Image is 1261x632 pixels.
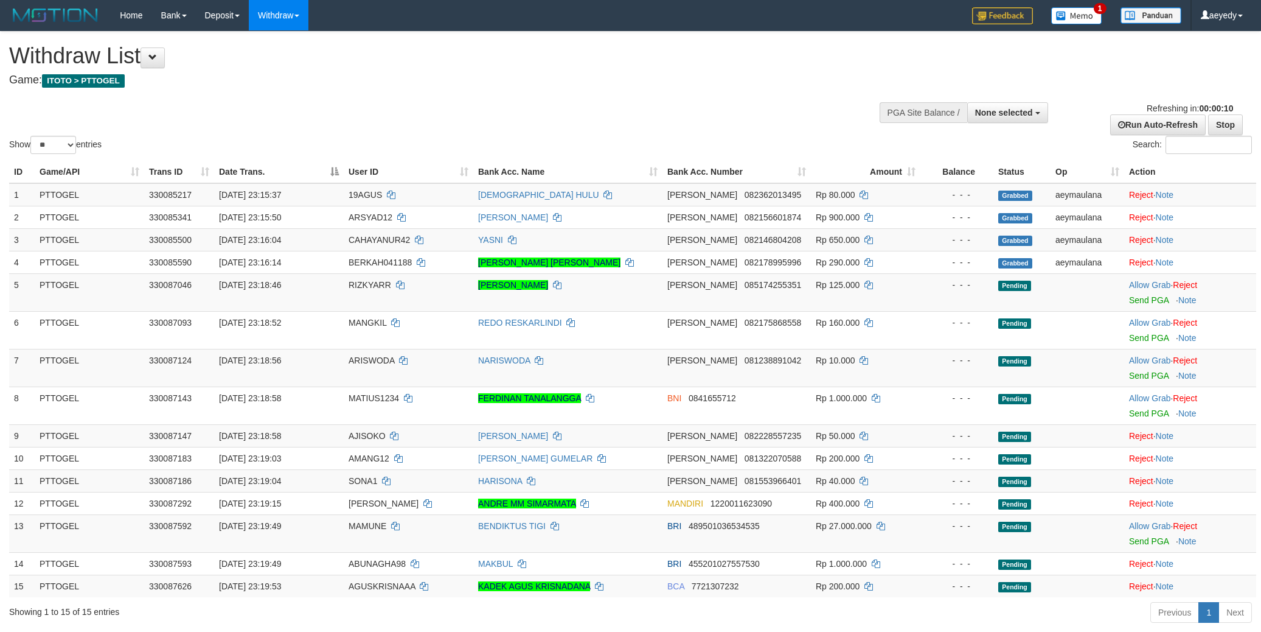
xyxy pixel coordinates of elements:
span: 330087186 [149,476,192,486]
a: Allow Grab [1129,356,1170,365]
div: - - - [925,317,988,329]
td: aeymaulana [1051,251,1124,273]
span: Rp 10.000 [816,356,855,365]
td: PTTOGEL [35,206,144,228]
span: ABUNAGHA98 [349,559,406,569]
div: - - - [925,558,988,570]
td: · [1124,514,1256,552]
span: 330085500 [149,235,192,245]
span: [PERSON_NAME] [667,318,737,328]
td: PTTOGEL [35,514,144,552]
img: MOTION_logo.png [9,6,102,24]
td: 9 [9,424,35,447]
div: - - - [925,392,988,404]
span: Grabbed [998,213,1032,223]
a: Reject [1129,190,1153,200]
a: Reject [1129,559,1153,569]
span: 330087124 [149,356,192,365]
span: Copy 082362013495 to clipboard [745,190,801,200]
td: 13 [9,514,35,552]
span: Copy 0841655712 to clipboard [689,393,736,403]
th: Status [993,161,1051,183]
a: Send PGA [1129,536,1169,546]
span: [DATE] 23:18:46 [219,280,281,290]
span: Rp 900.000 [816,212,860,222]
span: BNI [667,393,681,403]
span: BERKAH041188 [349,258,412,267]
td: PTTOGEL [35,349,144,387]
a: BENDIKTUS TIGI [478,521,546,531]
th: ID [9,161,35,183]
a: Note [1156,431,1174,441]
td: PTTOGEL [35,552,144,575]
a: Reject [1129,431,1153,441]
div: - - - [925,580,988,592]
td: 14 [9,552,35,575]
a: Previous [1150,602,1199,623]
span: RIZKYARR [349,280,391,290]
a: Reject [1129,212,1153,222]
span: Pending [998,560,1031,570]
span: [DATE] 23:18:58 [219,431,281,441]
a: Allow Grab [1129,318,1170,328]
a: Note [1178,536,1197,546]
td: PTTOGEL [35,447,144,469]
a: [PERSON_NAME] [478,431,548,441]
a: Stop [1208,114,1243,135]
span: 330087593 [149,559,192,569]
td: · [1124,273,1256,311]
span: ITOTO > PTTOGEL [42,74,125,88]
span: Rp 1.000.000 [816,393,867,403]
span: MATIUS1234 [349,393,399,403]
span: Copy 082228557235 to clipboard [745,431,801,441]
td: · [1124,469,1256,492]
a: REDO RESKARLINDI [478,318,562,328]
a: Note [1156,212,1174,222]
span: BRI [667,559,681,569]
a: Reject [1129,258,1153,267]
span: Pending [998,281,1031,291]
td: · [1124,183,1256,206]
span: None selected [975,108,1033,118]
span: MANDIRI [667,499,703,508]
span: [DATE] 23:18:52 [219,318,281,328]
a: [PERSON_NAME] GUMELAR [478,454,592,463]
a: 1 [1198,602,1219,623]
td: aeymaulana [1051,228,1124,251]
span: [DATE] 23:18:58 [219,393,281,403]
span: 330087292 [149,499,192,508]
a: NARISWODA [478,356,530,365]
span: AMANG12 [349,454,389,463]
span: Copy 085174255351 to clipboard [745,280,801,290]
button: None selected [967,102,1048,123]
td: 6 [9,311,35,349]
span: [DATE] 23:19:49 [219,559,281,569]
td: 1 [9,183,35,206]
a: Note [1156,235,1174,245]
span: Pending [998,522,1031,532]
td: 8 [9,387,35,424]
span: [DATE] 23:18:56 [219,356,281,365]
span: [DATE] 23:16:04 [219,235,281,245]
span: Copy 081553966401 to clipboard [745,476,801,486]
a: Reject [1173,318,1197,328]
td: 5 [9,273,35,311]
h1: Withdraw List [9,44,829,68]
span: 330087093 [149,318,192,328]
td: · [1124,387,1256,424]
a: Note [1178,333,1197,343]
a: [PERSON_NAME] [478,280,548,290]
select: Showentries [30,136,76,154]
span: Rp 27.000.000 [816,521,872,531]
div: - - - [925,354,988,367]
span: Copy 082146804208 to clipboard [745,235,801,245]
span: [PERSON_NAME] [667,258,737,267]
span: Rp 50.000 [816,431,855,441]
span: Refreshing in: [1147,104,1233,113]
span: AGUSKRISNAAA [349,581,415,591]
span: Rp 1.000.000 [816,559,867,569]
a: KADEK AGUS KRISNADANA [478,581,590,591]
td: 3 [9,228,35,251]
a: Reject [1173,280,1197,290]
th: User ID: activate to sort column ascending [344,161,473,183]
